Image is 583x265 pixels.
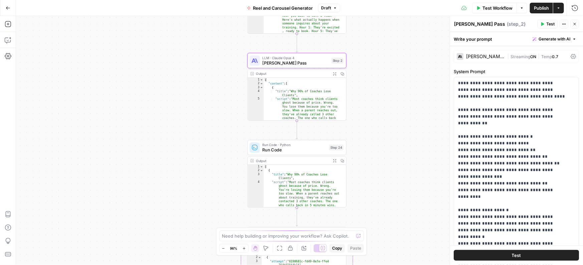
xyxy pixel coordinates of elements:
button: Test Workflow [472,3,517,13]
span: LLM · Claude Opus 4 [262,55,329,60]
span: | [536,53,541,59]
g: Edge from step_24 to step_20 [296,208,298,226]
div: Write your prompt [450,32,583,46]
div: 4 [248,90,264,97]
span: Test [546,21,555,27]
button: Test [537,20,558,28]
span: Toggle code folding, rows 2 through 7 [258,256,262,259]
button: Publish [530,3,553,13]
span: Test [512,252,521,259]
div: 4 [248,180,264,222]
span: Publish [534,5,549,11]
div: 1 [248,165,264,168]
div: 3 [248,86,264,89]
span: Run Code [262,147,326,153]
div: Output [256,158,329,163]
span: Reel and Carousel Generator [253,5,313,11]
span: Copy [332,245,342,251]
div: [PERSON_NAME] Opus 4 [466,54,504,59]
div: Output [256,71,329,76]
div: Step 24 [329,145,343,150]
span: [PERSON_NAME] Pass [262,60,329,66]
span: Toggle code folding, rows 1 through 121 [260,78,264,82]
span: Toggle code folding, rows 3 through 13 [260,86,264,89]
span: 0.7 [552,54,558,59]
span: Draft [321,5,331,11]
span: Toggle code folding, rows 2 through 12 [260,169,264,172]
span: Generate with AI [539,36,570,42]
button: Reel and Carousel Generator [243,3,317,13]
span: Run Code · Python [262,142,326,147]
button: Copy [329,244,345,253]
textarea: [PERSON_NAME] Pass [454,21,505,27]
span: Temp [541,54,552,59]
div: 3 [248,172,264,180]
div: 2 [248,169,264,172]
span: Toggle code folding, rows 1 through 119 [260,165,264,168]
span: | [507,53,511,59]
span: 96% [230,246,238,251]
span: ON [530,54,536,59]
div: LLM · Claude Opus 4[PERSON_NAME] PassStep 2Output{ "content":[ { "title":"Why 90% of Coaches Lose... [247,53,346,121]
span: Test Workflow [482,5,513,11]
button: Draft [318,4,340,12]
div: 1 [248,78,264,82]
g: Edge from step_1 to step_2 [296,34,298,52]
div: Step 2 [331,58,343,63]
button: Paste [347,244,364,253]
div: 5 [248,97,264,139]
span: Toggle code folding, rows 2 through 120 [260,82,264,86]
label: System Prompt [454,68,579,75]
span: Streaming [511,54,530,59]
button: Generate with AI [530,35,579,43]
div: Run Code · PythonRun CodeStep 24Output[ { "title":"Why 90% of Coaches Lose Clients", "script":"Mo... [247,140,346,208]
button: Test [454,250,579,261]
div: 2 [248,82,264,86]
span: Paste [350,245,361,251]
div: 2 [248,256,262,259]
span: ( step_2 ) [507,21,526,27]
